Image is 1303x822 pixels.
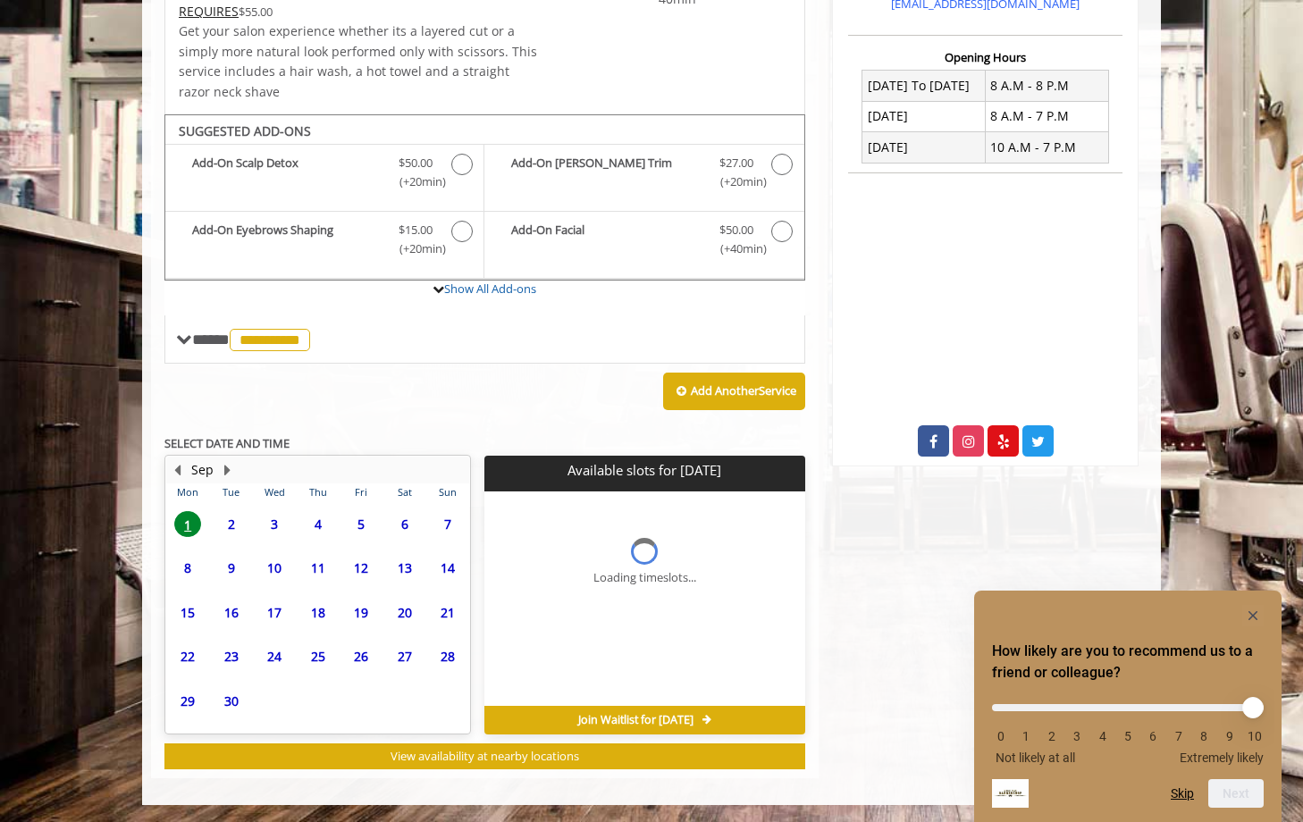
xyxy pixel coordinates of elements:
th: Mon [166,483,209,501]
b: Add-On Facial [511,221,701,258]
td: Select day10 [253,546,296,591]
span: 30 [218,688,245,714]
div: How likely are you to recommend us to a friend or colleague? Select an option from 0 to 10, with ... [992,691,1264,765]
p: Get your salon experience whether its a layered cut or a simply more natural look performed only ... [179,21,538,102]
span: 26 [348,643,374,669]
span: 22 [174,643,201,669]
li: 5 [1119,729,1137,743]
span: 25 [305,643,332,669]
td: 8 A.M - 7 P.M [985,101,1108,131]
li: 10 [1246,729,1264,743]
li: 8 [1195,729,1213,743]
td: Select day19 [340,591,382,635]
h2: How likely are you to recommend us to a friend or colleague? Select an option from 0 to 10, with ... [992,641,1264,684]
td: Select day12 [340,546,382,591]
li: 3 [1068,729,1086,743]
td: Select day9 [209,546,252,591]
span: 20 [391,600,418,625]
td: Select day16 [209,591,252,635]
span: 19 [348,600,374,625]
td: [DATE] To [DATE] [862,71,986,101]
span: 17 [261,600,288,625]
li: 2 [1043,729,1061,743]
span: 8 [174,555,201,581]
span: 7 [434,511,461,537]
div: Scissor Cut Add-onS [164,114,805,281]
td: Select day4 [296,501,339,546]
td: Select day2 [209,501,252,546]
span: 27 [391,643,418,669]
span: 21 [434,600,461,625]
span: $50.00 [719,221,753,239]
a: Show All Add-ons [444,281,536,297]
span: 28 [434,643,461,669]
button: Sep [191,460,214,480]
li: 1 [1017,729,1035,743]
td: Select day23 [209,634,252,679]
td: Select day22 [166,634,209,679]
li: 0 [992,729,1010,743]
span: 12 [348,555,374,581]
td: Select day21 [426,591,470,635]
button: Skip [1171,786,1194,801]
h3: Opening Hours [848,51,1122,63]
span: 5 [348,511,374,537]
span: 14 [434,555,461,581]
b: Add Another Service [691,382,796,398]
b: Add-On Eyebrows Shaping [192,221,381,258]
td: Select day29 [166,679,209,724]
td: [DATE] [862,101,986,131]
span: 16 [218,600,245,625]
button: Next Month [220,460,234,480]
span: 6 [391,511,418,537]
label: Add-On Facial [493,221,794,263]
span: 29 [174,688,201,714]
span: 18 [305,600,332,625]
span: This service needs some Advance to be paid before we block your appointment [179,3,239,20]
label: Add-On Scalp Detox [174,154,475,196]
button: View availability at nearby locations [164,743,805,769]
td: Select day30 [209,679,252,724]
td: Select day11 [296,546,339,591]
td: Select day24 [253,634,296,679]
b: SUGGESTED ADD-ONS [179,122,311,139]
td: Select day15 [166,591,209,635]
span: (+20min ) [390,172,442,191]
button: Next question [1208,779,1264,808]
span: $15.00 [399,221,433,239]
td: Select day3 [253,501,296,546]
li: 9 [1221,729,1239,743]
b: Add-On [PERSON_NAME] Trim [511,154,701,191]
span: 1 [174,511,201,537]
td: 10 A.M - 7 P.M [985,132,1108,163]
td: Select day5 [340,501,382,546]
span: 13 [391,555,418,581]
div: Loading timeslots... [593,568,696,587]
label: Add-On Beard Trim [493,154,794,196]
td: Select day6 [382,501,425,546]
td: Select day18 [296,591,339,635]
span: 9 [218,555,245,581]
b: SELECT DATE AND TIME [164,435,290,451]
span: (+20min ) [390,239,442,258]
td: Select day8 [166,546,209,591]
td: Select day14 [426,546,470,591]
span: $27.00 [719,154,753,172]
span: Join Waitlist for [DATE] [578,713,694,727]
button: Previous Month [170,460,184,480]
button: Add AnotherService [663,373,805,410]
th: Sun [426,483,470,501]
span: 11 [305,555,332,581]
td: Select day26 [340,634,382,679]
span: 4 [305,511,332,537]
div: $55.00 [179,2,538,21]
span: View availability at nearby locations [391,748,579,764]
div: How likely are you to recommend us to a friend or colleague? Select an option from 0 to 10, with ... [992,605,1264,808]
span: (+20min ) [710,172,762,191]
span: 23 [218,643,245,669]
span: (+40min ) [710,239,762,258]
td: Select day17 [253,591,296,635]
td: Select day20 [382,591,425,635]
th: Wed [253,483,296,501]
